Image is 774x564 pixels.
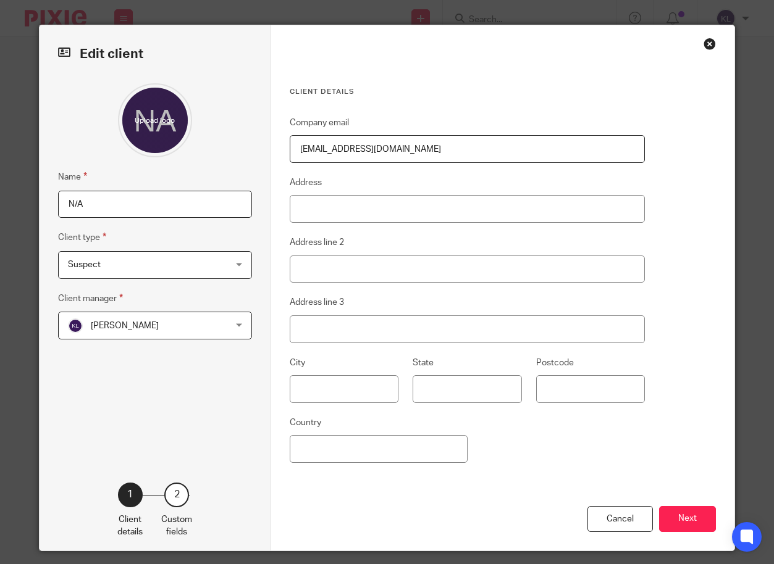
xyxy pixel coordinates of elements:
[58,291,123,305] label: Client manager
[117,513,143,539] p: Client details
[587,506,653,533] div: Cancel
[91,321,159,330] span: [PERSON_NAME]
[290,357,305,369] label: City
[704,38,716,50] div: Close this dialog window
[164,483,189,507] div: 2
[290,296,344,309] label: Address line 3
[290,117,349,129] label: Company email
[118,483,143,507] div: 1
[58,170,87,184] label: Name
[68,318,83,333] img: svg%3E
[290,176,322,189] label: Address
[290,236,344,249] label: Address line 2
[161,513,192,539] p: Custom fields
[290,87,645,97] h3: Client details
[659,506,716,533] button: Next
[58,230,106,244] label: Client type
[290,417,321,429] label: Country
[413,357,434,369] label: State
[536,357,574,369] label: Postcode
[58,44,252,65] h2: Edit client
[68,260,101,269] span: Suspect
